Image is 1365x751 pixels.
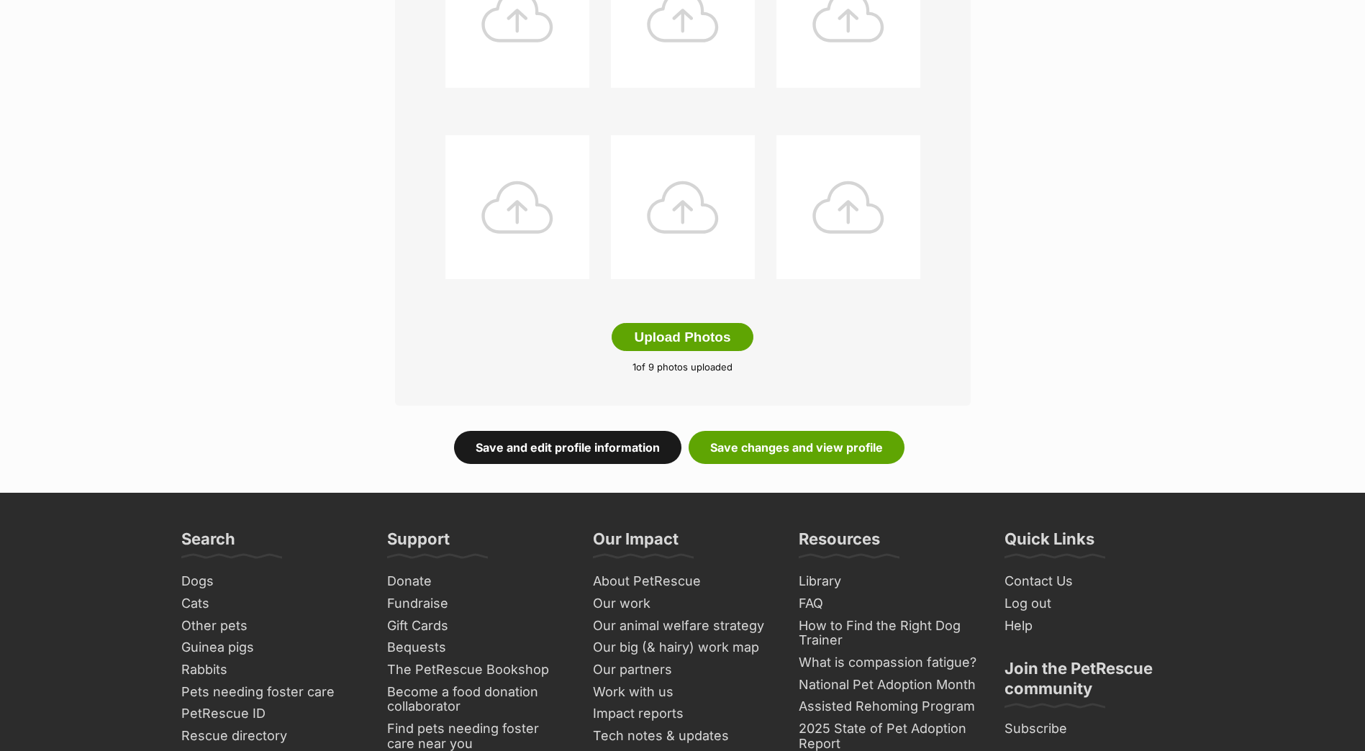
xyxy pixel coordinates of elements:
a: Dogs [176,570,367,593]
a: How to Find the Right Dog Trainer [793,615,984,652]
a: Rabbits [176,659,367,681]
a: Cats [176,593,367,615]
a: Donate [381,570,573,593]
a: About PetRescue [587,570,779,593]
a: Our big (& hairy) work map [587,637,779,659]
p: of 9 photos uploaded [417,360,949,375]
a: Other pets [176,615,367,637]
a: The PetRescue Bookshop [381,659,573,681]
a: Our animal welfare strategy [587,615,779,637]
a: Become a food donation collaborator [381,681,573,718]
a: PetRescue ID [176,703,367,725]
a: Pets needing foster care [176,681,367,704]
h3: Search [181,529,235,557]
a: What is compassion fatigue? [793,652,984,674]
a: Our partners [587,659,779,681]
a: Bequests [381,637,573,659]
h3: Quick Links [1005,529,1094,557]
h3: Our Impact [593,529,679,557]
a: Fundraise [381,593,573,615]
a: National Pet Adoption Month [793,674,984,696]
span: 1 [632,361,636,373]
a: Help [999,615,1190,637]
h3: Join the PetRescue community [1005,658,1184,707]
a: Assisted Rehoming Program [793,696,984,718]
a: Impact reports [587,703,779,725]
a: Rescue directory [176,725,367,747]
a: Save and edit profile information [454,431,681,464]
h3: Support [387,529,450,557]
a: Our work [587,593,779,615]
a: Log out [999,593,1190,615]
a: Library [793,570,984,593]
a: Guinea pigs [176,637,367,659]
h3: Resources [799,529,880,557]
a: Contact Us [999,570,1190,593]
a: Work with us [587,681,779,704]
a: Subscribe [999,718,1190,740]
a: Save changes and view profile [689,431,904,464]
button: Upload Photos [612,323,753,352]
a: Gift Cards [381,615,573,637]
a: Tech notes & updates [587,725,779,747]
a: FAQ [793,593,984,615]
